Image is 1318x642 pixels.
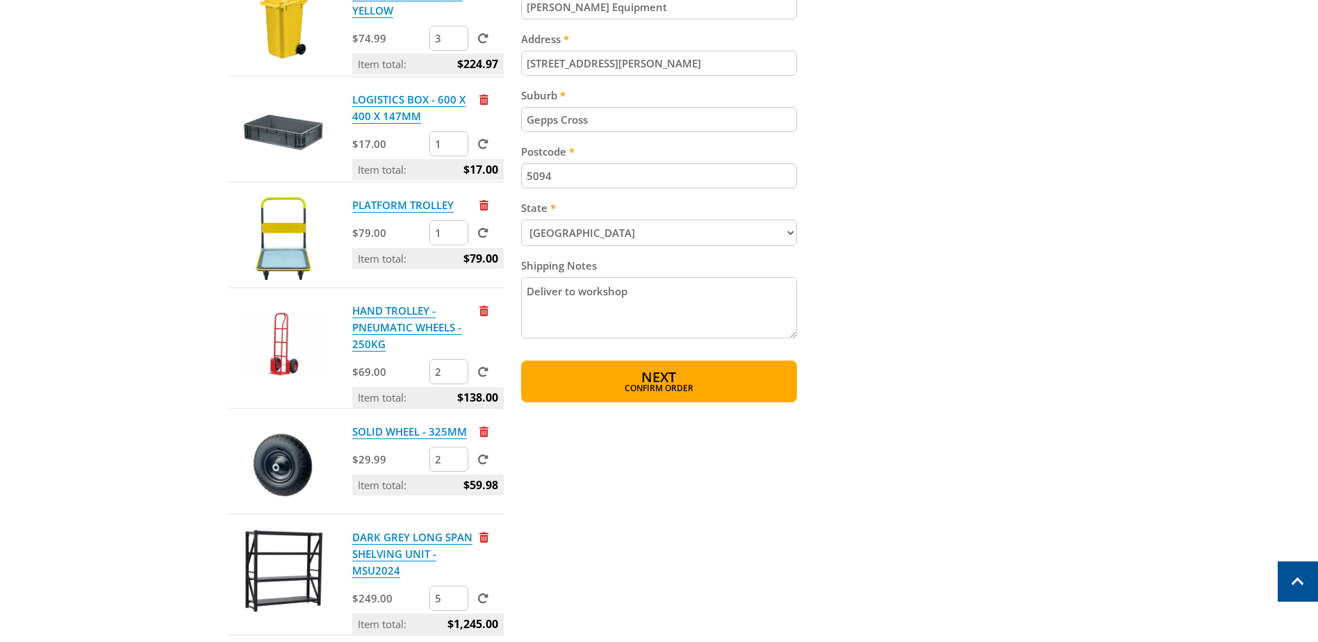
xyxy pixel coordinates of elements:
[463,475,498,495] span: $59.98
[463,248,498,269] span: $79.00
[641,368,676,386] span: Next
[242,91,325,174] img: LOGISTICS BOX - 600 X 400 X 147MM
[352,451,427,468] p: $29.99
[521,220,797,246] select: Please select your state.
[521,163,797,188] input: Please enter your postcode.
[242,529,325,612] img: DARK GREY LONG SPAN SHELVING UNIT - MSU2024
[521,31,797,47] label: Address
[479,304,488,318] a: Remove from cart
[352,590,427,607] p: $249.00
[352,30,427,47] p: $74.99
[352,304,461,352] a: HAND TROLLEY - PNEUMATIC WHEELS - 250KG
[352,53,504,74] p: Item total:
[352,425,467,439] a: SOLID WHEEL - 325MM
[352,198,454,213] a: PLATFORM TROLLEY
[521,199,797,216] label: State
[352,159,504,180] p: Item total:
[463,159,498,180] span: $17.00
[352,248,504,269] p: Item total:
[521,361,797,402] button: Next Confirm order
[242,423,325,507] img: SOLID WHEEL - 325MM
[521,257,797,274] label: Shipping Notes
[352,530,472,578] a: DARK GREY LONG SPAN SHELVING UNIT - MSU2024
[352,475,504,495] p: Item total:
[242,302,325,386] img: HAND TROLLEY - PNEUMATIC WHEELS - 250KG
[521,107,797,132] input: Please enter your suburb.
[352,135,427,152] p: $17.00
[457,53,498,74] span: $224.97
[457,387,498,408] span: $138.00
[479,530,488,544] a: Remove from cart
[352,614,504,634] p: Item total:
[521,51,797,76] input: Please enter your address.
[521,87,797,104] label: Suburb
[479,92,488,106] a: Remove from cart
[352,363,427,380] p: $69.00
[479,198,488,212] a: Remove from cart
[479,425,488,438] a: Remove from cart
[352,387,504,408] p: Item total:
[242,197,325,280] img: PLATFORM TROLLEY
[447,614,498,634] span: $1,245.00
[551,384,767,393] span: Confirm order
[352,224,427,241] p: $79.00
[352,92,466,124] a: LOGISTICS BOX - 600 X 400 X 147MM
[521,143,797,160] label: Postcode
